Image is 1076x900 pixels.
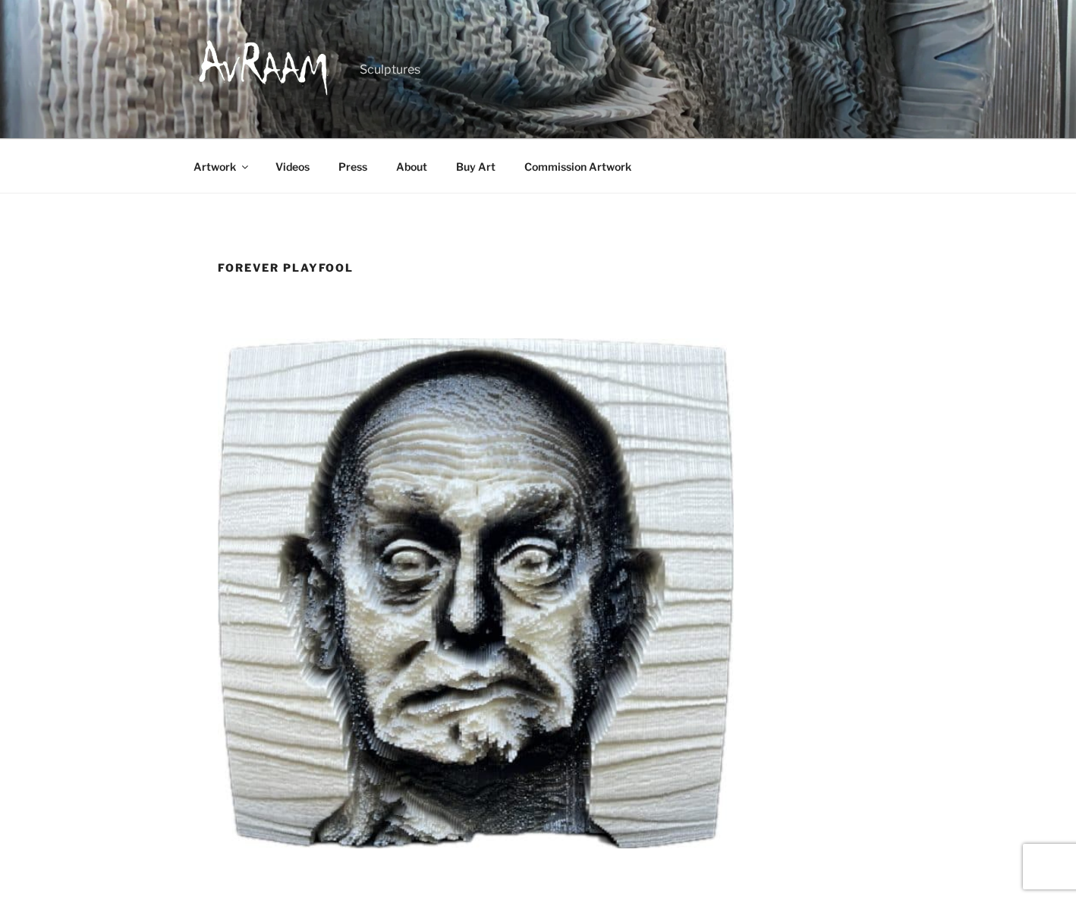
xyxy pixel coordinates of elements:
[360,61,420,79] p: Sculptures
[262,148,322,185] a: Videos
[325,148,380,185] a: Press
[442,148,508,185] a: Buy Art
[382,148,440,185] a: About
[218,260,734,275] h1: Forever Playfool
[511,148,644,185] a: Commission Artwork
[180,148,896,185] nav: Top Menu
[218,832,734,846] a: fool-1
[180,148,260,185] a: Artwork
